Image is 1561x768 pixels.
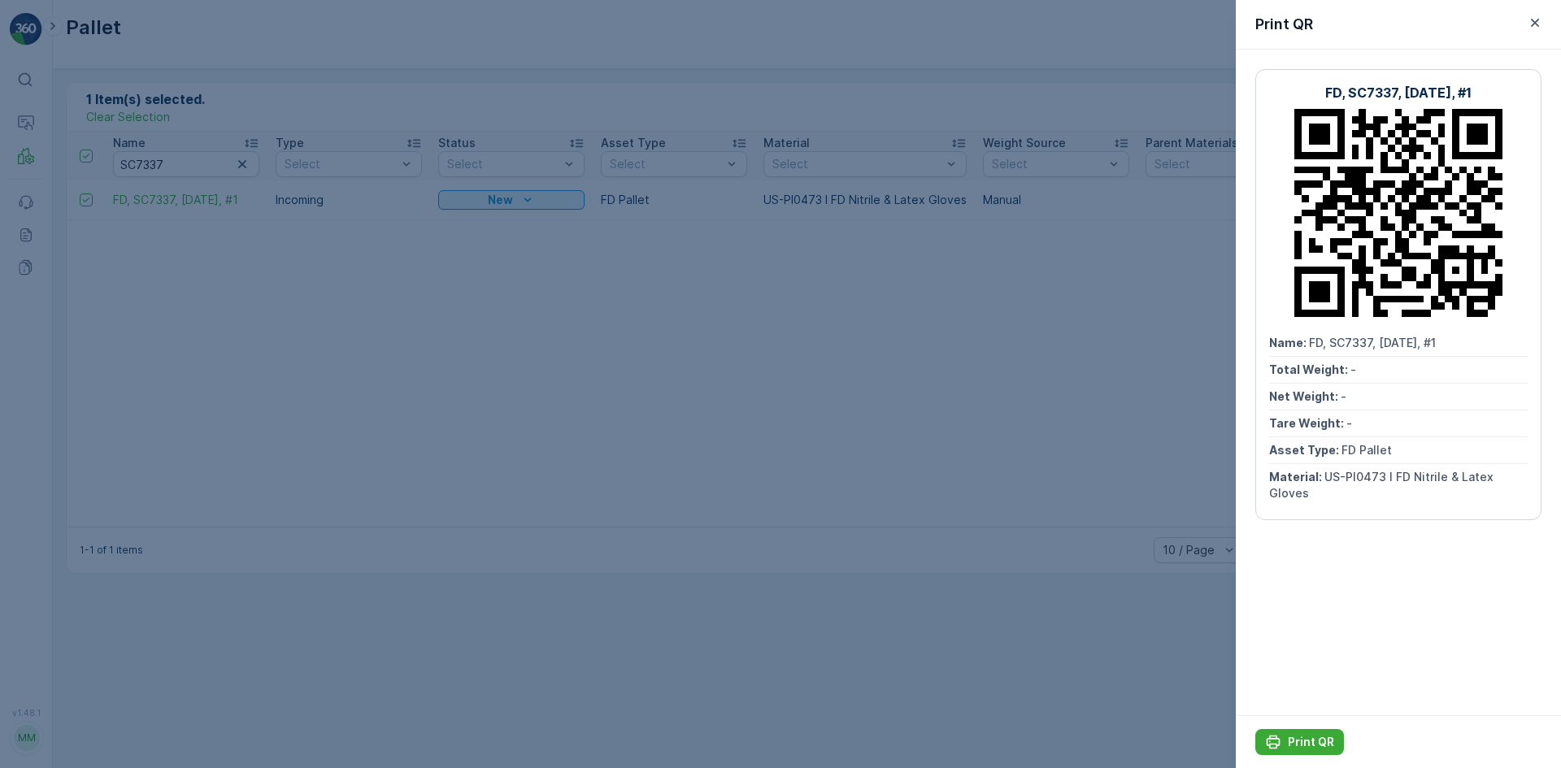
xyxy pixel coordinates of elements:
span: - [1341,389,1346,403]
span: US-PI0473 I FD Nitrile & Latex Gloves [1269,470,1494,500]
span: FD, SC7337, [DATE], #1 [1309,336,1436,349]
span: Total Weight : [1269,362,1350,376]
span: - [1350,362,1356,376]
p: FD, SC7337, [DATE], #1 [1325,83,1472,102]
p: Print QR [1255,13,1313,36]
span: Tare Weight : [1269,416,1346,430]
span: Asset Type : [1269,443,1341,457]
span: Net Weight : [1269,389,1341,403]
span: - [1346,416,1352,430]
p: Print QR [1288,734,1334,750]
button: Print QR [1255,729,1344,755]
span: Material : [1269,470,1324,484]
span: Name : [1269,336,1309,349]
span: FD Pallet [1341,443,1392,457]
